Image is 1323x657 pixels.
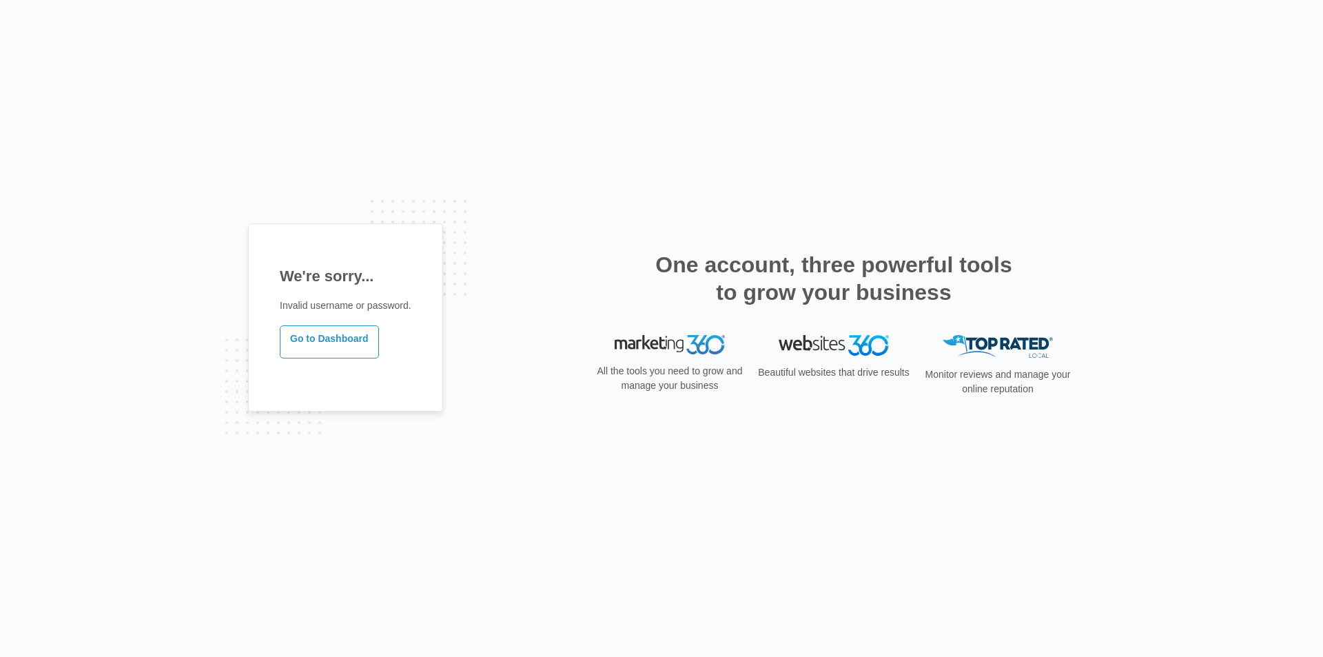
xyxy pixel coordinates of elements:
[593,364,747,393] p: All the tools you need to grow and manage your business
[280,299,411,313] p: Invalid username or password.
[757,365,911,380] p: Beautiful websites that drive results
[943,335,1053,358] img: Top Rated Local
[651,251,1016,306] h2: One account, three powerful tools to grow your business
[615,335,725,354] img: Marketing 360
[280,265,411,287] h1: We're sorry...
[921,367,1075,396] p: Monitor reviews and manage your online reputation
[779,335,889,355] img: Websites 360
[280,325,379,358] a: Go to Dashboard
